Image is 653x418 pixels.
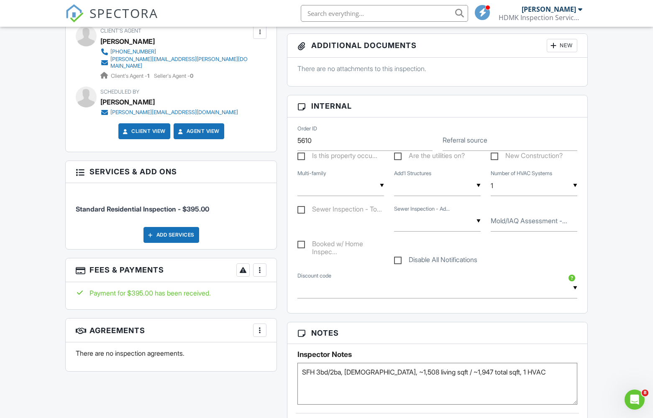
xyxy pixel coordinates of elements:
[76,288,266,298] div: Payment for $395.00 has been received.
[110,56,251,69] div: [PERSON_NAME][EMAIL_ADDRESS][PERSON_NAME][DOMAIN_NAME]
[100,35,155,48] a: [PERSON_NAME]
[66,319,277,342] h3: Agreements
[147,73,149,79] strong: 1
[121,127,166,135] a: Client View
[394,256,477,266] label: Disable All Notifications
[522,5,576,13] div: [PERSON_NAME]
[100,96,155,108] div: [PERSON_NAME]
[76,189,266,220] li: Service: Standard Residential Inspection
[297,64,577,73] p: There are no attachments to this inspection.
[491,170,552,177] label: Number of HVAC Systems
[154,73,193,79] span: Seller's Agent -
[491,211,577,232] input: Mold/IAQ Assessment - # of Locations
[297,170,326,177] label: Multi-family
[143,227,199,243] div: Add Services
[394,170,431,177] label: Add'l Structures
[499,13,582,22] div: HDMK Inspection Services - NOLA
[111,73,151,79] span: Client's Agent -
[66,258,277,282] h3: Fees & Payments
[491,216,567,225] label: Mold/IAQ Assessment - # of Locations
[443,135,487,145] label: Referral source
[297,205,382,216] label: Sewer Inspection - Toilet Removal
[90,4,158,22] span: SPECTORA
[625,390,645,410] iframe: Intercom live chat
[66,161,277,183] h3: Services & Add ons
[491,152,563,162] label: New Construction?
[76,205,209,213] span: Standard Residential Inspection - $395.00
[110,48,156,55] div: [PHONE_NUMBER]
[190,73,193,79] strong: 0
[65,11,158,29] a: SPECTORA
[642,390,648,396] span: 8
[287,34,587,58] h3: Additional Documents
[110,109,238,116] div: [PERSON_NAME][EMAIL_ADDRESS][DOMAIN_NAME]
[297,350,577,359] h5: Inspector Notes
[100,89,139,95] span: Scheduled By
[100,108,238,117] a: [PERSON_NAME][EMAIL_ADDRESS][DOMAIN_NAME]
[297,240,384,250] label: Booked w/ Home Inspection?
[287,95,587,117] h3: Internal
[65,4,84,23] img: The Best Home Inspection Software - Spectora
[177,127,220,135] a: Agent View
[301,5,468,22] input: Search everything...
[297,125,317,133] label: Order ID
[287,322,587,344] h3: Notes
[76,349,266,358] p: There are no inspection agreements.
[100,56,251,69] a: [PERSON_NAME][EMAIL_ADDRESS][PERSON_NAME][DOMAIN_NAME]
[297,152,377,162] label: Is this property occupied?
[297,363,577,405] textarea: SFH 3bd/2ba, [DEMOGRAPHIC_DATA], ~1,508 living sqft / ~1,947 total sqft, 1 HVAC
[394,205,450,213] label: Sewer Inspection - Add'l Clean-out(s)
[394,152,465,162] label: Are the utilities on?
[297,272,331,280] label: Discount code
[100,48,251,56] a: [PHONE_NUMBER]
[547,39,577,52] div: New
